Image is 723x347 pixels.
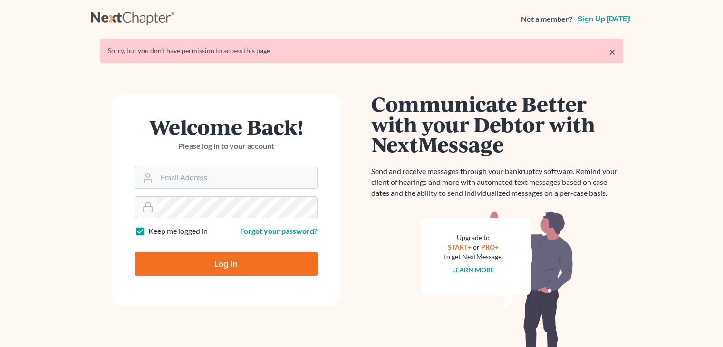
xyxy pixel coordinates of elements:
div: to get NextMessage. [444,252,503,261]
label: Keep me logged in [148,226,208,237]
a: Sign up [DATE]! [576,15,633,23]
p: Send and receive messages through your bankruptcy software. Remind your client of hearings and mo... [371,166,623,199]
strong: Not a member? [521,14,572,25]
a: × [609,46,616,58]
h1: Welcome Back! [135,116,318,137]
a: Learn more [452,266,494,274]
input: Email Address [157,167,317,188]
a: Forgot your password? [240,226,318,235]
h1: Communicate Better with your Debtor with NextMessage [371,94,623,154]
a: PRO+ [481,243,499,251]
a: START+ [448,243,472,251]
input: Log In [135,252,318,276]
p: Please log in to your account [135,141,318,152]
span: or [473,243,480,251]
div: Upgrade to [444,233,503,242]
div: Sorry, but you don't have permission to access this page [108,46,616,56]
